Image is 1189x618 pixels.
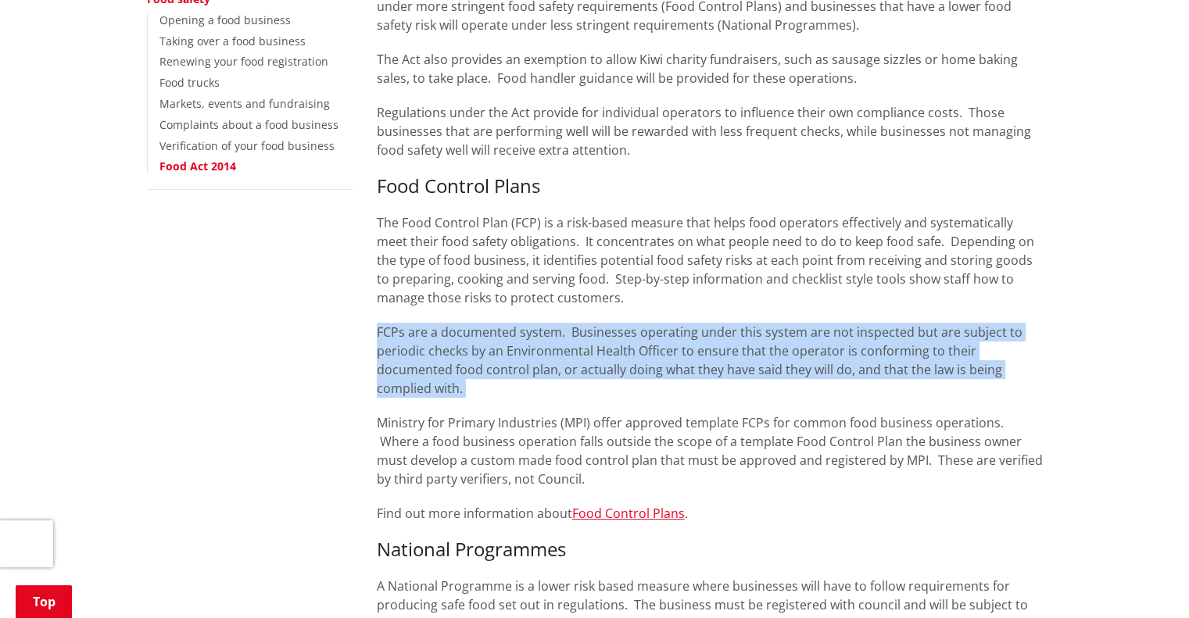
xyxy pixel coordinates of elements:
[572,505,685,522] a: Food Control Plans
[377,504,1043,523] p: Find out more information about .
[16,585,72,618] a: Top
[377,213,1043,307] p: The Food Control Plan (FCP) is a risk-based measure that helps food operators effectively and sys...
[1117,552,1173,609] iframe: Messenger Launcher
[377,50,1043,88] p: The Act also provides an exemption to allow Kiwi charity fundraisers, such as sausage sizzles or ...
[377,413,1043,488] p: Ministry for Primary Industries (MPI) offer approved template FCPs for common food business opera...
[377,323,1043,398] p: FCPs are a documented system. Businesses operating under this system are not inspected but are su...
[159,75,220,90] a: Food trucks
[159,159,236,173] a: Food Act 2014
[159,54,328,69] a: Renewing your food registration
[377,175,1043,198] h3: Food Control Plans
[377,538,1043,561] h3: National Programmes
[159,13,291,27] a: Opening a food business
[159,34,306,48] a: Taking over a food business
[159,117,338,132] a: Complaints about a food business
[377,103,1043,159] p: Regulations under the Act provide for individual operators to influence their own compliance cost...
[159,138,335,153] a: Verification of your food business
[159,96,330,111] a: Markets, events and fundraising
